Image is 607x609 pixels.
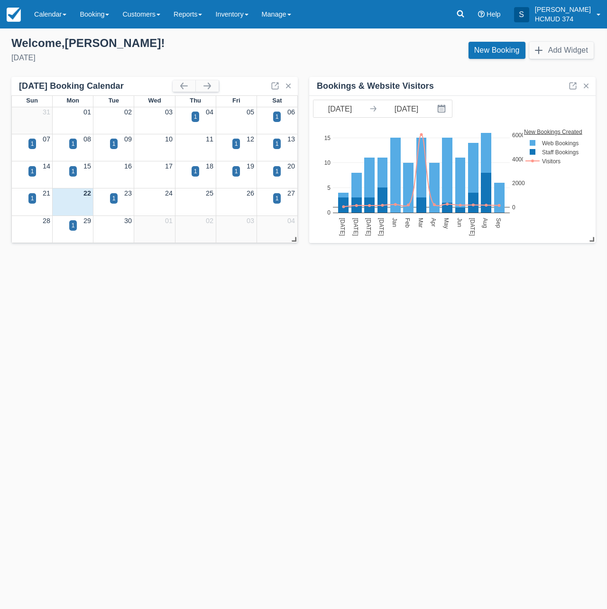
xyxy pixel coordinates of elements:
span: Sun [26,97,37,104]
div: 1 [235,167,238,176]
div: [DATE] Booking Calendar [19,81,173,92]
a: 15 [83,162,91,170]
a: 03 [165,108,173,116]
div: 1 [72,221,75,230]
a: 02 [206,217,213,225]
a: 09 [124,135,132,143]
a: 20 [287,162,295,170]
a: 25 [206,189,213,197]
div: 1 [235,140,238,148]
input: Start Date [313,100,367,117]
div: 1 [31,140,34,148]
a: 02 [124,108,132,116]
button: Add Widget [529,42,594,59]
a: New Booking [469,42,525,59]
a: 21 [43,189,50,197]
a: 01 [165,217,173,225]
div: 1 [276,112,279,121]
div: Bookings & Website Visitors [317,81,434,92]
span: Help [487,10,501,18]
div: 1 [72,167,75,176]
a: 14 [43,162,50,170]
a: 30 [124,217,132,225]
span: Thu [190,97,201,104]
text: New Bookings Created [524,128,582,135]
a: 22 [83,189,91,197]
img: checkfront-main-nav-mini-logo.png [7,8,21,22]
div: 1 [194,112,197,121]
p: HCMUD 374 [535,14,591,24]
a: 13 [287,135,295,143]
a: 10 [165,135,173,143]
div: 1 [194,167,197,176]
a: 31 [43,108,50,116]
div: 1 [276,167,279,176]
a: 11 [206,135,213,143]
a: 04 [206,108,213,116]
a: 18 [206,162,213,170]
span: Wed [148,97,161,104]
a: 05 [247,108,254,116]
a: 07 [43,135,50,143]
a: 04 [287,217,295,225]
a: 27 [287,189,295,197]
span: Tue [109,97,119,104]
div: 1 [276,194,279,203]
a: 26 [247,189,254,197]
a: 03 [247,217,254,225]
div: 1 [31,194,34,203]
a: 01 [83,108,91,116]
a: 17 [165,162,173,170]
span: Fri [232,97,240,104]
div: 1 [112,140,116,148]
a: 19 [247,162,254,170]
div: S [514,7,529,22]
div: 1 [31,167,34,176]
div: [DATE] [11,52,296,64]
div: 1 [276,140,279,148]
div: Welcome , [PERSON_NAME] ! [11,36,296,50]
a: 16 [124,162,132,170]
a: 08 [83,135,91,143]
a: 28 [43,217,50,225]
span: Mon [66,97,79,104]
a: 29 [83,217,91,225]
a: 23 [124,189,132,197]
button: Interact with the calendar and add the check-in date for your trip. [433,100,452,117]
a: 06 [287,108,295,116]
input: End Date [380,100,433,117]
div: 1 [112,194,116,203]
div: 1 [72,140,75,148]
span: Sat [272,97,282,104]
i: Help [478,11,485,18]
p: [PERSON_NAME] [535,5,591,14]
a: 12 [247,135,254,143]
a: 24 [165,189,173,197]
